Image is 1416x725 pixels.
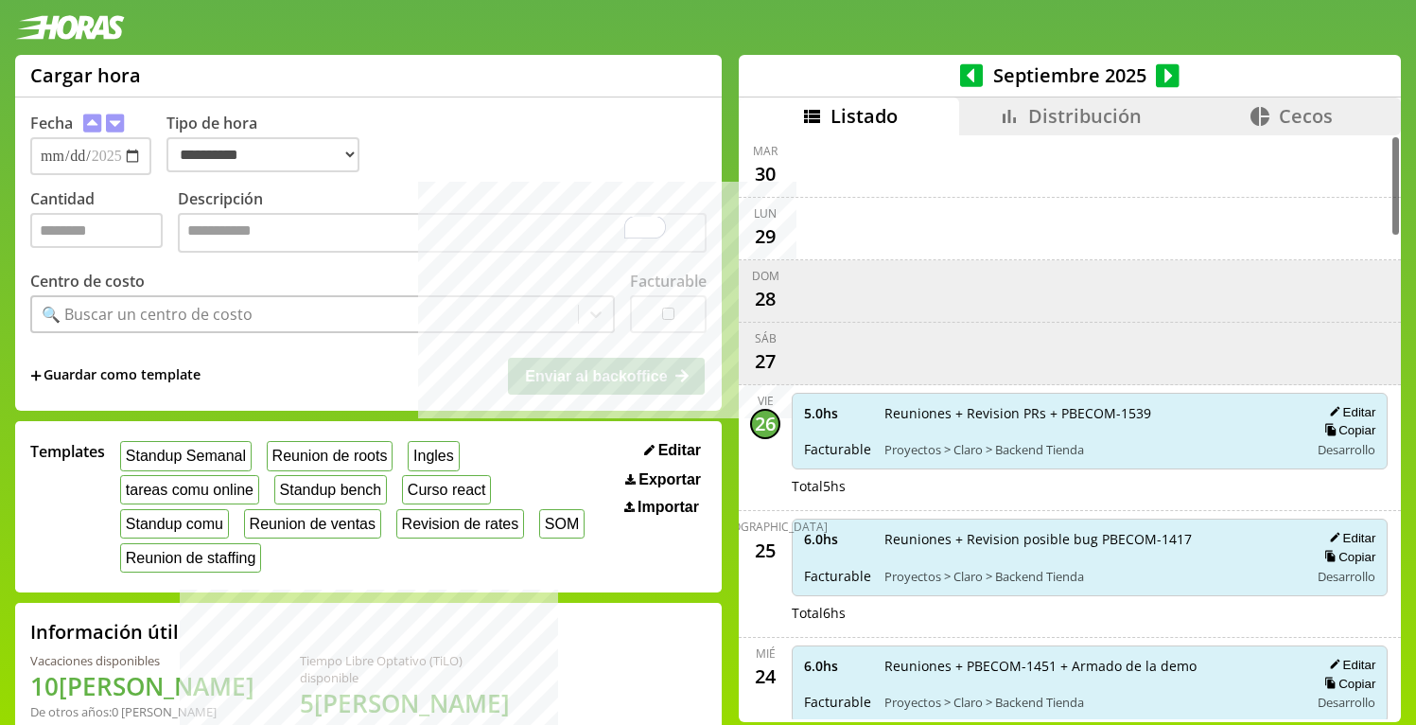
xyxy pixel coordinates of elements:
div: 25 [750,535,780,565]
button: Ingles [408,441,459,470]
span: Reuniones + PBECOM-1451 + Armado de la demo [884,657,1296,675]
label: Facturable [630,271,707,292]
div: 24 [750,662,780,692]
div: [DEMOGRAPHIC_DATA] [703,519,828,535]
img: logotipo [15,15,125,40]
span: Reuniones + Revision PRs + PBECOM-1539 [884,404,1296,422]
div: vie [758,393,774,409]
span: 5.0 hs [804,404,871,422]
button: Editar [638,441,707,460]
span: 6.0 hs [804,657,871,675]
span: Facturable [804,693,871,711]
span: Distribución [1028,103,1142,129]
span: Septiembre 2025 [983,62,1156,88]
span: Desarrollo [1318,568,1375,585]
label: Fecha [30,113,73,133]
button: Reunion de roots [267,441,393,470]
span: Facturable [804,567,871,585]
div: sáb [755,330,777,346]
div: mié [756,645,776,662]
button: Standup Semanal [120,441,252,470]
button: Exportar [620,470,707,489]
h1: Cargar hora [30,62,141,88]
button: Revision de rates [396,509,524,539]
div: lun [754,205,777,221]
div: 27 [750,346,780,377]
span: 6.0 hs [804,530,871,548]
span: Cecos [1279,103,1333,129]
button: Standup comu [120,509,229,539]
button: Reunion de ventas [244,509,381,539]
div: 26 [750,409,780,439]
span: + [30,365,42,386]
span: Facturable [804,440,871,458]
button: Editar [1323,657,1375,673]
div: scrollable content [739,135,1401,719]
button: Editar [1323,404,1375,420]
button: Reunion de staffing [120,543,261,573]
div: Total 6 hs [792,604,1388,622]
button: tareas comu online [120,475,259,504]
span: Templates [30,441,105,462]
textarea: To enrich screen reader interactions, please activate Accessibility in Grammarly extension settings [178,213,707,253]
div: dom [752,268,779,284]
button: SOM [539,509,585,539]
span: Editar [658,442,701,459]
div: Total 5 hs [792,477,1388,495]
h2: Información útil [30,619,179,645]
select: Tipo de hora [166,137,359,172]
span: Desarrollo [1318,441,1375,458]
span: Proyectos > Claro > Backend Tienda [884,441,1296,458]
span: Reuniones + Revision posible bug PBECOM-1417 [884,530,1296,548]
div: 28 [750,284,780,314]
label: Descripción [178,188,707,257]
div: Tiempo Libre Optativo (TiLO) disponible [300,652,510,686]
span: Exportar [638,471,701,488]
h1: 10 [PERSON_NAME] [30,669,254,703]
button: Curso react [402,475,491,504]
div: 🔍 Buscar un centro de costo [42,304,253,325]
span: Proyectos > Claro > Backend Tienda [884,694,1296,711]
span: Desarrollo [1318,694,1375,711]
span: Proyectos > Claro > Backend Tienda [884,568,1296,585]
button: Copiar [1319,676,1375,692]
input: Cantidad [30,213,163,248]
label: Cantidad [30,188,178,257]
span: Listado [830,103,898,129]
label: Centro de costo [30,271,145,292]
button: Standup bench [274,475,387,504]
button: Copiar [1319,422,1375,438]
div: De otros años: 0 [PERSON_NAME] [30,703,254,720]
button: Copiar [1319,549,1375,565]
span: +Guardar como template [30,365,201,386]
button: Editar [1323,530,1375,546]
div: mar [753,143,778,159]
span: Importar [638,499,699,516]
div: 30 [750,159,780,189]
label: Tipo de hora [166,113,375,175]
div: Vacaciones disponibles [30,652,254,669]
div: 29 [750,221,780,252]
